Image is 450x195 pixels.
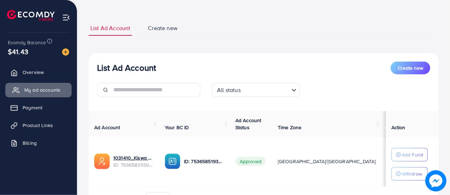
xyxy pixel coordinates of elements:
p: ID: 7536585193306914833 [184,157,224,166]
a: Billing [5,136,72,150]
span: Ad Account [94,124,120,131]
span: ID: 7536583550030675986 [113,161,154,168]
img: menu [62,13,70,22]
span: List Ad Account [90,24,130,32]
span: Product Links [23,122,53,129]
button: Withdraw [391,167,428,180]
span: Action [391,124,406,131]
p: Add Fund [402,150,423,159]
span: Billing [23,139,37,147]
input: Search for option [243,84,289,95]
span: [GEOGRAPHIC_DATA]/[GEOGRAPHIC_DATA] [278,158,376,165]
div: Search for option [212,83,300,97]
a: 1031410_Kiswa Add Acc_1754748063745 [113,154,154,161]
span: Ecomdy Balance [8,39,46,46]
span: All status [216,85,242,95]
span: Payment [23,104,42,111]
button: Add Fund [391,148,428,161]
a: Overview [5,65,72,79]
span: $41.43 [8,46,28,57]
span: My ad accounts [24,86,60,93]
span: Create new [148,24,178,32]
span: Time Zone [278,124,301,131]
a: My ad accounts [5,83,72,97]
h3: List Ad Account [97,63,156,73]
img: logo [7,10,55,21]
p: Withdraw [402,170,422,178]
span: Overview [23,69,44,76]
img: ic-ads-acc.e4c84228.svg [94,154,110,169]
button: Create new [391,62,430,74]
a: Product Links [5,118,72,132]
img: ic-ba-acc.ded83a64.svg [165,154,180,169]
span: Your BC ID [165,124,189,131]
img: image [425,170,446,191]
span: Create new [398,64,423,71]
span: Ad Account Status [235,117,262,131]
img: image [62,48,69,56]
div: <span class='underline'>1031410_Kiswa Add Acc_1754748063745</span></br>7536583550030675986 [113,154,154,169]
a: Payment [5,101,72,115]
span: Approved [235,157,266,166]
